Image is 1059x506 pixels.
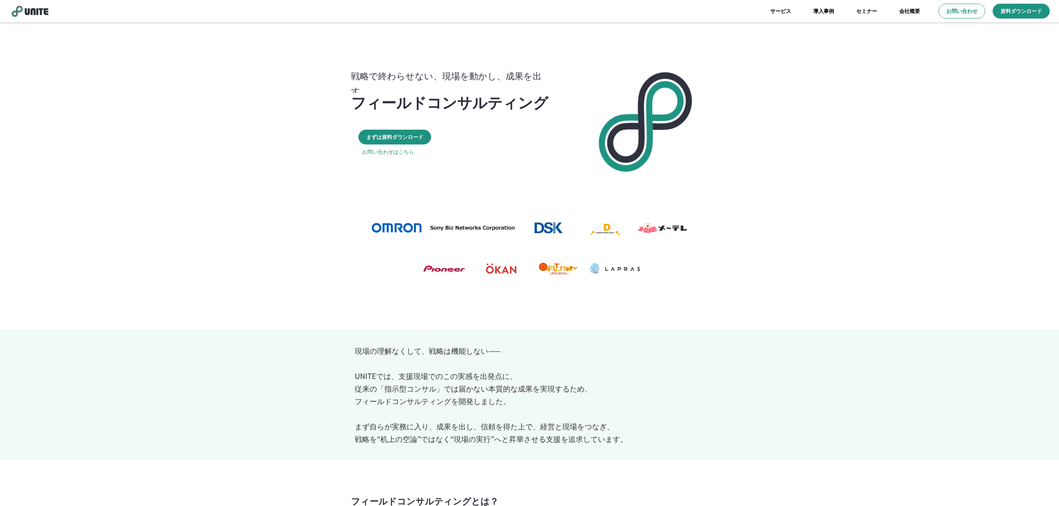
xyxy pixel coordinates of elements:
p: フィールドコンサルティング [351,93,548,111]
a: 資料ダウンロード [993,4,1050,19]
p: 現場の理解なくして、戦略は機能しない—— UNITEでは、支援現場でのこの実感を出発点に、 従来の「指示型コンサル」では届かない本質的な成果を実現するため、 フィールドコンサルティングを開発しま... [355,344,628,445]
p: 戦略で終わらせない、現場を動かし、成果を出す。 [351,68,556,99]
a: お問い合わせはこちら [362,148,414,156]
p: お問い合わせ [946,7,977,15]
a: お問い合わせ [939,4,985,19]
a: まずは資料ダウンロード [358,130,431,144]
p: 資料ダウンロード [1000,7,1042,15]
p: まずは資料ダウンロード [366,133,423,141]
